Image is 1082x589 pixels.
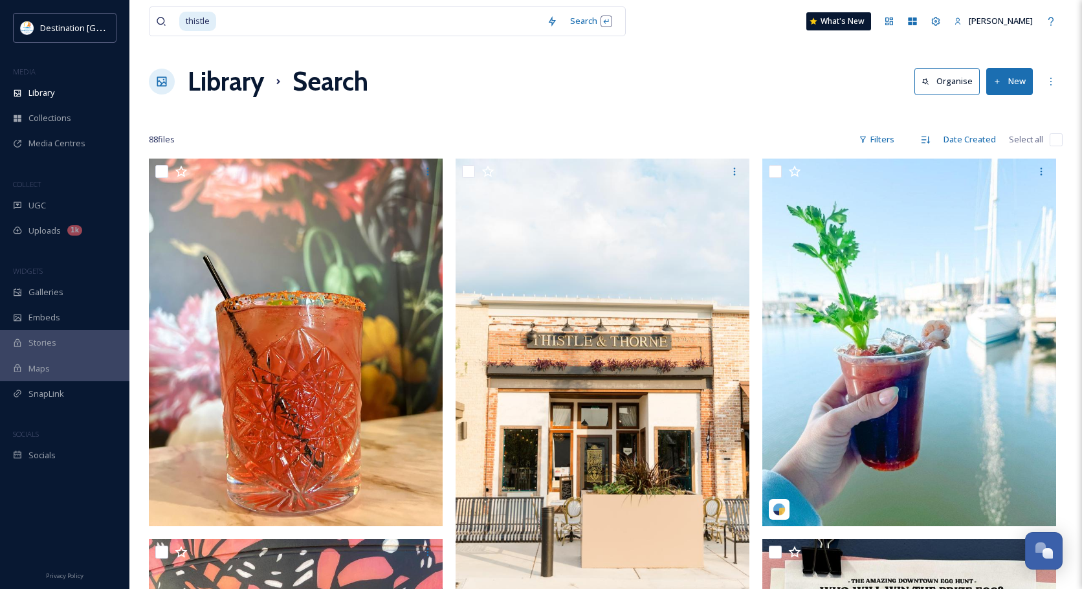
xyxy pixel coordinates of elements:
a: Library [188,62,264,101]
span: Embeds [28,311,60,324]
span: WIDGETS [13,266,43,276]
span: 88 file s [149,133,175,146]
img: destination_pc_07302024.jpg [762,159,1056,526]
span: Galleries [28,286,63,298]
h1: Search [293,62,368,101]
span: [PERSON_NAME] [969,15,1033,27]
a: Privacy Policy [46,567,83,583]
img: download.png [21,21,34,34]
div: 1k [67,225,82,236]
button: New [986,68,1033,94]
button: Organise [914,68,980,94]
img: snapsea-logo.png [773,503,786,516]
div: Filters [852,127,901,152]
span: COLLECT [13,179,41,189]
span: Collections [28,112,71,124]
span: MEDIA [13,67,36,76]
span: Privacy Policy [46,572,83,580]
span: Stories [28,337,56,349]
span: Select all [1009,133,1043,146]
div: Search [564,8,619,34]
span: SOCIALS [13,429,39,439]
div: Date Created [937,127,1002,152]
span: Library [28,87,54,99]
span: SnapLink [28,388,64,400]
span: Media Centres [28,137,85,150]
button: Open Chat [1025,532,1063,570]
a: What's New [806,12,871,30]
span: Maps [28,362,50,375]
span: Destination [GEOGRAPHIC_DATA] [40,21,169,34]
span: Socials [28,449,56,461]
a: [PERSON_NAME] [947,8,1039,34]
span: thistle [179,12,216,30]
a: Organise [914,68,986,94]
span: UGC [28,199,46,212]
span: Uploads [28,225,61,237]
img: thistle and throne love withch.jpg [149,159,443,526]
